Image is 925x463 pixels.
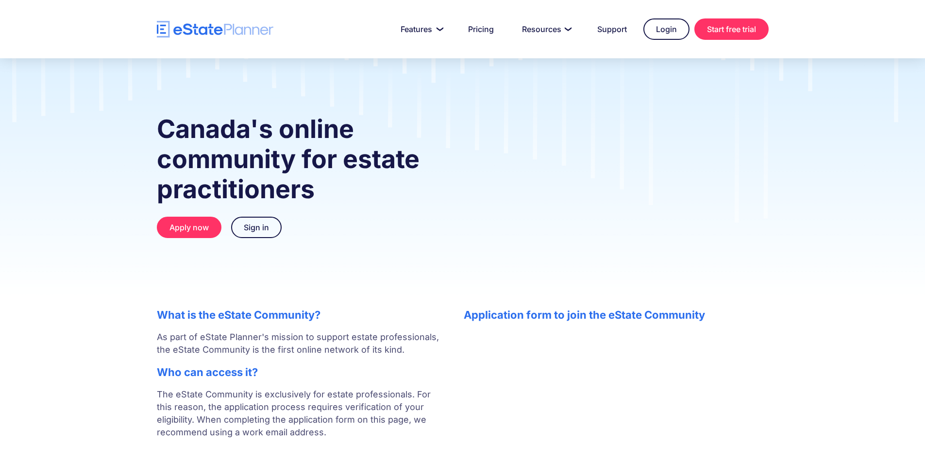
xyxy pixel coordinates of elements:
[157,366,444,378] h2: Who can access it?
[510,19,581,39] a: Resources
[231,217,282,238] a: Sign in
[157,21,273,38] a: home
[586,19,639,39] a: Support
[643,18,690,40] a: Login
[157,309,444,321] h2: What is the eState Community?
[157,388,444,451] p: The eState Community is exclusively for estate professionals. For this reason, the application pr...
[389,19,452,39] a: Features
[464,309,769,321] h2: Application form to join the eState Community
[456,19,505,39] a: Pricing
[694,18,769,40] a: Start free trial
[157,331,444,356] p: As part of eState Planner's mission to support estate professionals, the eState Community is the ...
[157,217,221,238] a: Apply now
[157,114,420,205] strong: Canada's online community for estate practitioners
